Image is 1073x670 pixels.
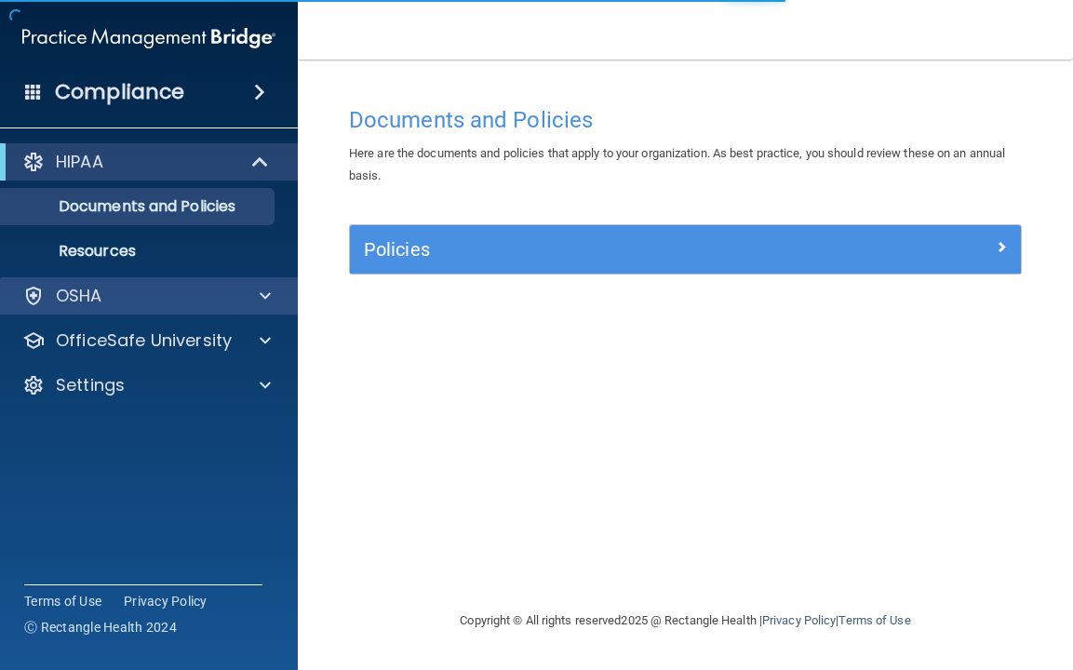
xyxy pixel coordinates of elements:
img: PMB logo [22,20,275,57]
a: Settings [22,374,271,396]
h5: Policies [364,239,839,260]
iframe: Drift Widget Chat Controller [751,556,1051,631]
h4: Compliance [55,79,184,105]
span: Here are the documents and policies that apply to your organization. As best practice, you should... [349,146,1005,182]
p: Resources [12,242,266,261]
a: Policies [364,234,1007,264]
a: OSHA [22,285,271,307]
p: OSHA [56,285,102,307]
a: HIPAA [22,151,270,173]
span: Ⓒ Rectangle Health 2024 [24,618,177,636]
h4: Documents and Policies [349,108,1022,132]
a: OfficeSafe University [22,329,271,352]
p: HIPAA [56,151,103,173]
p: Settings [56,374,125,396]
p: Documents and Policies [12,197,266,216]
a: Terms of Use [24,592,101,610]
a: Privacy Policy [124,592,208,610]
p: OfficeSafe University [56,329,232,352]
div: Copyright © All rights reserved 2025 @ Rectangle Health | | [346,591,1026,650]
